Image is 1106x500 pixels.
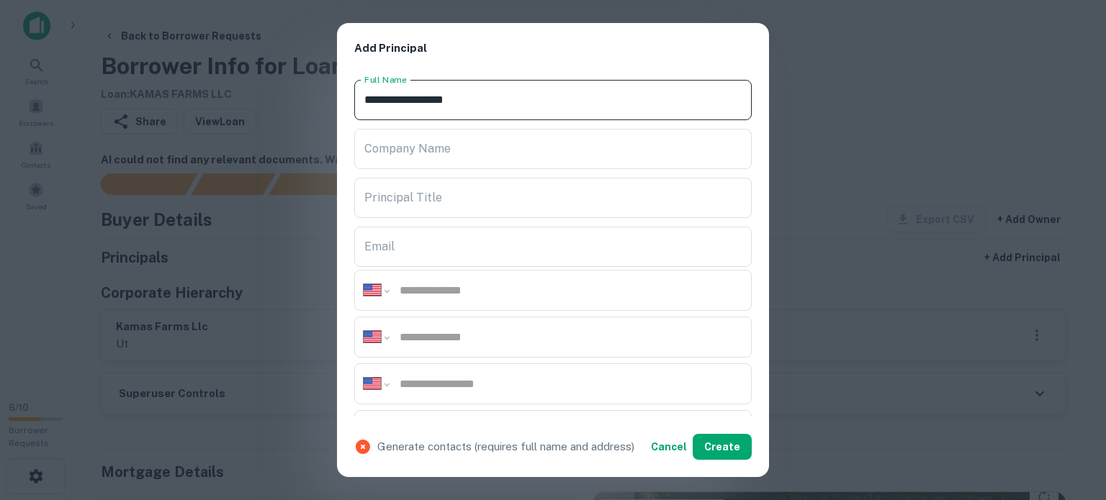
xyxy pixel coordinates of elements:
[693,434,752,460] button: Create
[645,434,693,460] button: Cancel
[1034,385,1106,454] iframe: Chat Widget
[364,73,407,86] label: Full Name
[337,23,769,74] h2: Add Principal
[377,438,634,455] p: Generate contacts (requires full name and address)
